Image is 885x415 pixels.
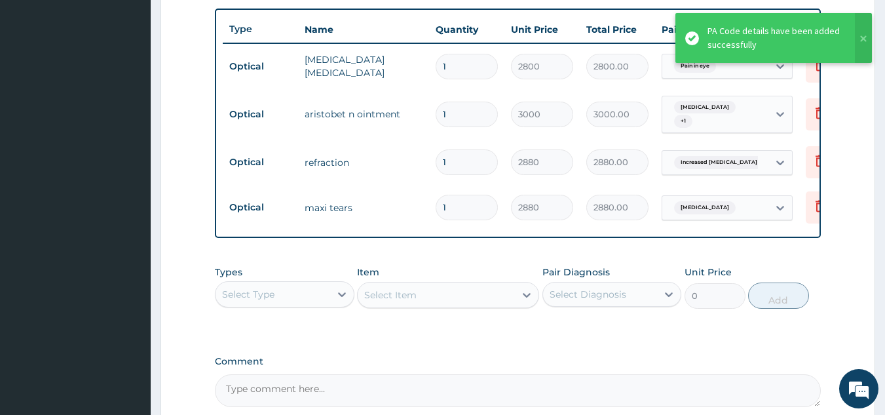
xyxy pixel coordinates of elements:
[76,124,181,256] span: We're online!
[298,101,429,127] td: aristobet n ointment
[222,288,274,301] div: Select Type
[674,101,736,114] span: [MEDICAL_DATA]
[223,195,298,220] td: Optical
[674,156,764,169] span: Increased [MEDICAL_DATA]
[223,54,298,79] td: Optical
[7,276,250,322] textarea: Type your message and hit 'Enter'
[504,16,580,43] th: Unit Price
[215,7,246,38] div: Minimize live chat window
[215,356,821,367] label: Comment
[685,266,732,279] label: Unit Price
[674,115,692,128] span: + 1
[357,266,379,279] label: Item
[674,60,716,73] span: Pain in eye
[223,150,298,174] td: Optical
[674,201,736,214] span: [MEDICAL_DATA]
[24,66,53,98] img: d_794563401_company_1708531726252_794563401
[298,16,429,43] th: Name
[215,267,242,278] label: Types
[550,288,626,301] div: Select Diagnosis
[298,195,429,221] td: maxi tears
[542,266,610,279] label: Pair Diagnosis
[707,24,842,52] div: PA Code details have been added successfully
[655,16,799,43] th: Pair Diagnosis
[298,149,429,176] td: refraction
[68,73,220,90] div: Chat with us now
[580,16,655,43] th: Total Price
[429,16,504,43] th: Quantity
[748,283,809,309] button: Add
[298,47,429,86] td: [MEDICAL_DATA] [MEDICAL_DATA]
[223,17,298,41] th: Type
[223,102,298,127] td: Optical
